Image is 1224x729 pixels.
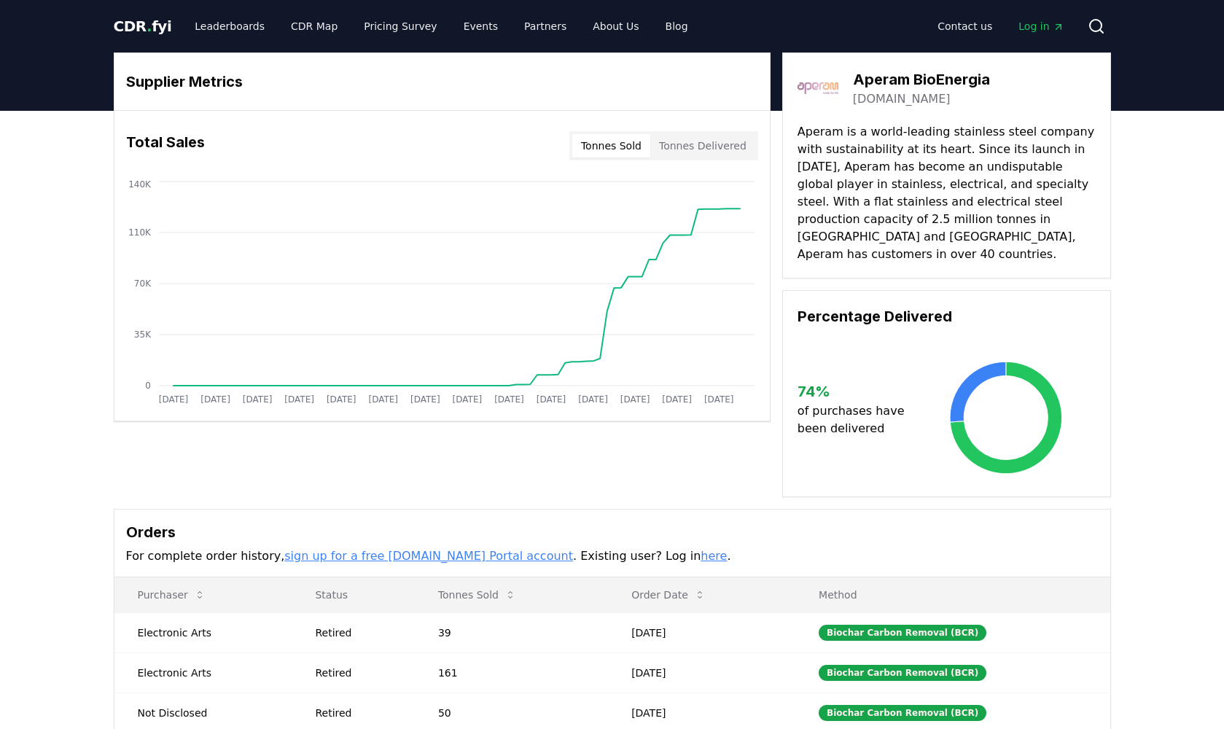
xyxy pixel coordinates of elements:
[158,394,188,405] tspan: [DATE]
[494,394,524,405] tspan: [DATE]
[512,13,578,39] a: Partners
[798,305,1096,327] h3: Percentage Delivered
[650,134,755,157] button: Tonnes Delivered
[926,13,1004,39] a: Contact us
[620,580,717,609] button: Order Date
[608,612,795,652] td: [DATE]
[701,549,727,563] a: here
[326,394,356,405] tspan: [DATE]
[128,227,152,238] tspan: 110K
[1007,13,1075,39] a: Log in
[128,179,152,190] tspan: 140K
[819,665,986,681] div: Biochar Carbon Removal (BCR)
[242,394,272,405] tspan: [DATE]
[807,588,1098,602] p: Method
[572,134,650,157] button: Tonnes Sold
[133,330,151,340] tspan: 35K
[608,652,795,693] td: [DATE]
[200,394,230,405] tspan: [DATE]
[183,13,699,39] nav: Main
[452,13,510,39] a: Events
[703,394,733,405] tspan: [DATE]
[303,588,402,602] p: Status
[352,13,448,39] a: Pricing Survey
[114,652,292,693] td: Electronic Arts
[126,580,217,609] button: Purchaser
[853,69,990,90] h3: Aperam BioEnergia
[147,17,152,35] span: .
[284,394,314,405] tspan: [DATE]
[183,13,276,39] a: Leaderboards
[536,394,566,405] tspan: [DATE]
[315,666,402,680] div: Retired
[114,612,292,652] td: Electronic Arts
[315,625,402,640] div: Retired
[798,123,1096,263] p: Aperam is a world-leading stainless steel company with sustainability at its heart. Since its lau...
[798,402,916,437] p: of purchases have been delivered
[126,521,1099,543] h3: Orders
[114,16,172,36] a: CDR.fyi
[1018,19,1064,34] span: Log in
[662,394,692,405] tspan: [DATE]
[819,705,986,721] div: Biochar Carbon Removal (BCR)
[654,13,700,39] a: Blog
[126,131,205,160] h3: Total Sales
[126,547,1099,565] p: For complete order history, . Existing user? Log in .
[315,706,402,720] div: Retired
[133,278,151,289] tspan: 70K
[114,17,172,35] span: CDR fyi
[578,394,608,405] tspan: [DATE]
[819,625,986,641] div: Biochar Carbon Removal (BCR)
[798,68,838,109] img: Aperam BioEnergia-logo
[798,381,916,402] h3: 74 %
[581,13,650,39] a: About Us
[926,13,1075,39] nav: Main
[620,394,650,405] tspan: [DATE]
[426,580,528,609] button: Tonnes Sold
[853,90,951,108] a: [DOMAIN_NAME]
[145,381,151,391] tspan: 0
[415,612,608,652] td: 39
[126,71,758,93] h3: Supplier Metrics
[279,13,349,39] a: CDR Map
[410,394,440,405] tspan: [DATE]
[368,394,398,405] tspan: [DATE]
[415,652,608,693] td: 161
[284,549,573,563] a: sign up for a free [DOMAIN_NAME] Portal account
[452,394,482,405] tspan: [DATE]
